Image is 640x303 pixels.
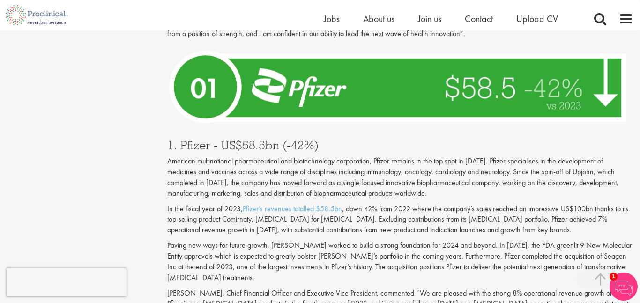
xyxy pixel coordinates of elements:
[167,240,633,283] p: Paving new ways for future growth, [PERSON_NAME] worked to build a strong foundation for 2024 and...
[610,273,618,281] span: 1
[610,273,638,301] img: Chatbot
[363,13,394,25] a: About us
[243,204,342,214] a: Pfizer’s revenues totalled $58.5bn
[167,139,633,151] h3: 1. Pfizer - US$58.5bn (-42%)
[167,156,633,199] p: American multinational pharmaceutical and biotechnology corporation, Pfizer remains in the top sp...
[516,13,558,25] a: Upload CV
[167,204,633,236] p: In the fiscal year of 2023, , down 42% from 2022 where the company’s sales reached an impressive ...
[418,13,441,25] a: Join us
[7,268,127,296] iframe: reCAPTCHA
[324,13,340,25] a: Jobs
[465,13,493,25] a: Contact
